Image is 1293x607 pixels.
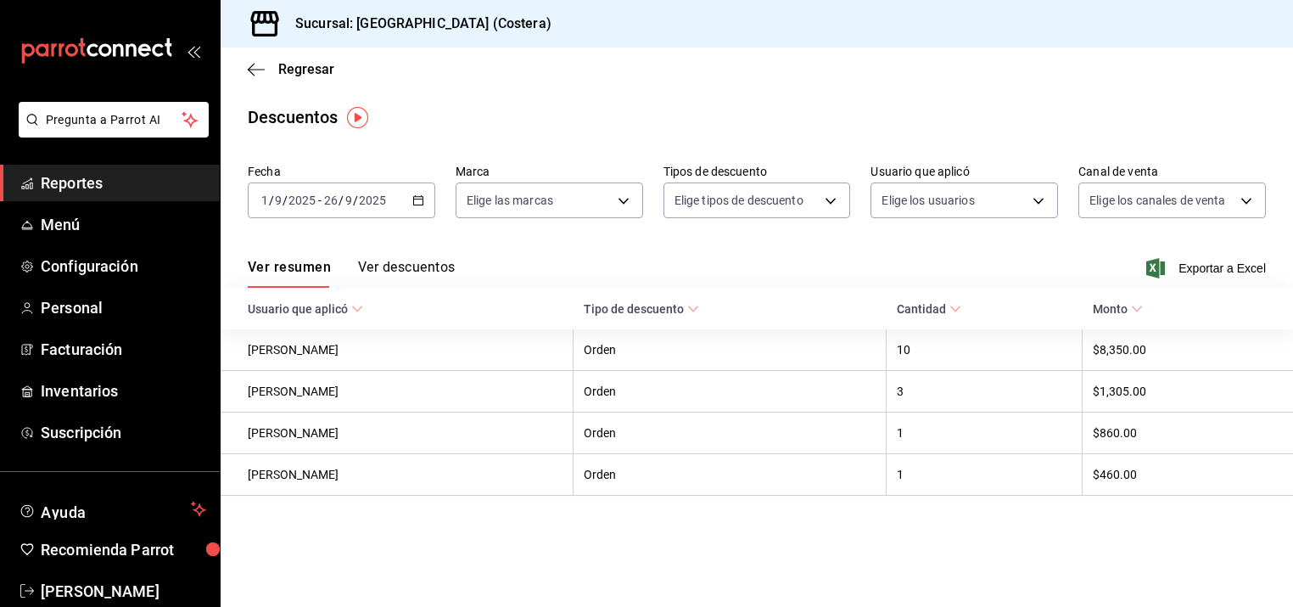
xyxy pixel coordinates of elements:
[887,329,1083,371] th: 10
[221,371,574,413] th: [PERSON_NAME]
[574,454,887,496] th: Orden
[19,102,209,138] button: Pregunta a Parrot AI
[248,61,334,77] button: Regresar
[358,194,387,207] input: ----
[887,454,1083,496] th: 1
[574,371,887,413] th: Orden
[882,192,974,209] span: Elige los usuarios
[41,213,206,236] span: Menú
[887,371,1083,413] th: 3
[12,123,209,141] a: Pregunta a Parrot AI
[1083,454,1293,496] th: $460.00
[282,14,551,34] h3: Sucursal: [GEOGRAPHIC_DATA] (Costera)
[467,192,553,209] span: Elige las marcas
[187,44,200,58] button: open_drawer_menu
[41,296,206,319] span: Personal
[674,192,803,209] span: Elige tipos de descuento
[288,194,316,207] input: ----
[339,194,344,207] span: /
[323,194,339,207] input: --
[248,104,338,130] div: Descuentos
[248,259,455,288] div: navigation tabs
[41,171,206,194] span: Reportes
[663,166,851,177] label: Tipos de descuento
[1150,258,1266,278] button: Exportar a Excel
[1083,329,1293,371] th: $8,350.00
[283,194,288,207] span: /
[456,166,643,177] label: Marca
[318,194,322,207] span: -
[1089,192,1225,209] span: Elige los canales de venta
[248,302,363,316] span: Usuario que aplicó
[221,454,574,496] th: [PERSON_NAME]
[41,538,206,561] span: Recomienda Parrot
[278,61,334,77] span: Regresar
[344,194,353,207] input: --
[1078,166,1266,177] label: Canal de venta
[41,379,206,402] span: Inventarios
[1083,413,1293,454] th: $860.00
[870,166,1058,177] label: Usuario que aplicó
[41,499,184,520] span: Ayuda
[41,580,206,603] span: [PERSON_NAME]
[897,302,961,316] span: Cantidad
[221,413,574,454] th: [PERSON_NAME]
[221,329,574,371] th: [PERSON_NAME]
[41,338,206,361] span: Facturación
[574,413,887,454] th: Orden
[358,259,455,288] button: Ver descuentos
[260,194,269,207] input: --
[46,111,182,129] span: Pregunta a Parrot AI
[274,194,283,207] input: --
[248,259,331,288] button: Ver resumen
[248,166,435,177] label: Fecha
[41,421,206,444] span: Suscripción
[1083,371,1293,413] th: $1,305.00
[269,194,274,207] span: /
[347,107,368,128] img: Tooltip marker
[887,413,1083,454] th: 1
[1093,302,1143,316] span: Monto
[41,255,206,278] span: Configuración
[574,329,887,371] th: Orden
[353,194,358,207] span: /
[584,302,699,316] span: Tipo de descuento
